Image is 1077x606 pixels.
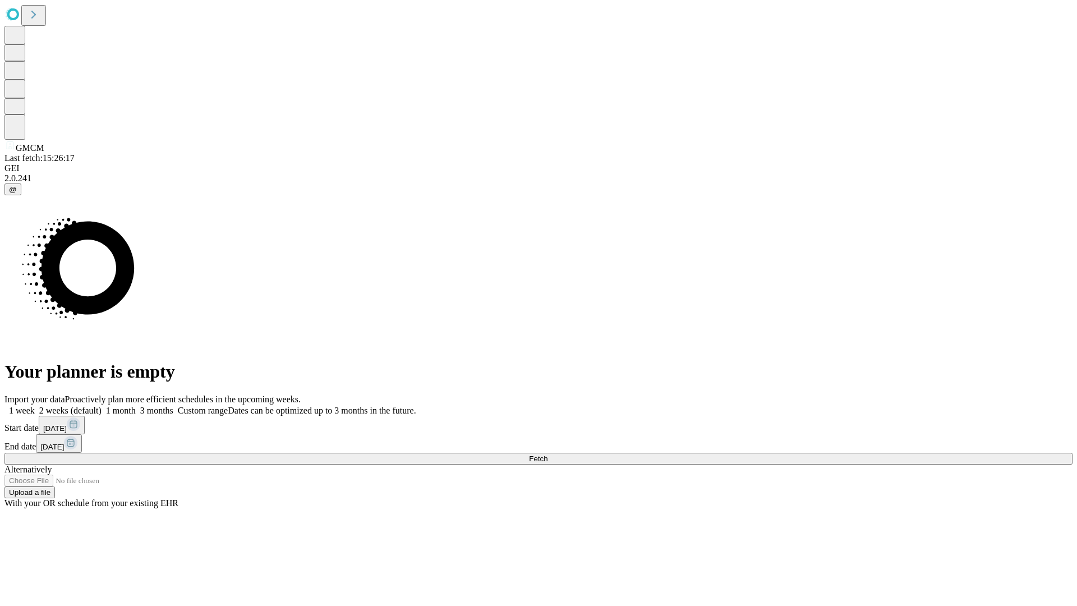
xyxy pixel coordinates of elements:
[4,486,55,498] button: Upload a file
[529,454,547,463] span: Fetch
[4,173,1073,183] div: 2.0.241
[36,434,82,453] button: [DATE]
[9,406,35,415] span: 1 week
[4,453,1073,465] button: Fetch
[39,416,85,434] button: [DATE]
[65,394,301,404] span: Proactively plan more efficient schedules in the upcoming weeks.
[40,443,64,451] span: [DATE]
[4,153,75,163] span: Last fetch: 15:26:17
[43,424,67,433] span: [DATE]
[4,416,1073,434] div: Start date
[228,406,416,415] span: Dates can be optimized up to 3 months in the future.
[4,361,1073,382] h1: Your planner is empty
[4,163,1073,173] div: GEI
[4,465,52,474] span: Alternatively
[39,406,102,415] span: 2 weeks (default)
[178,406,228,415] span: Custom range
[4,434,1073,453] div: End date
[4,498,178,508] span: With your OR schedule from your existing EHR
[140,406,173,415] span: 3 months
[16,143,44,153] span: GMCM
[9,185,17,194] span: @
[4,183,21,195] button: @
[4,394,65,404] span: Import your data
[106,406,136,415] span: 1 month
